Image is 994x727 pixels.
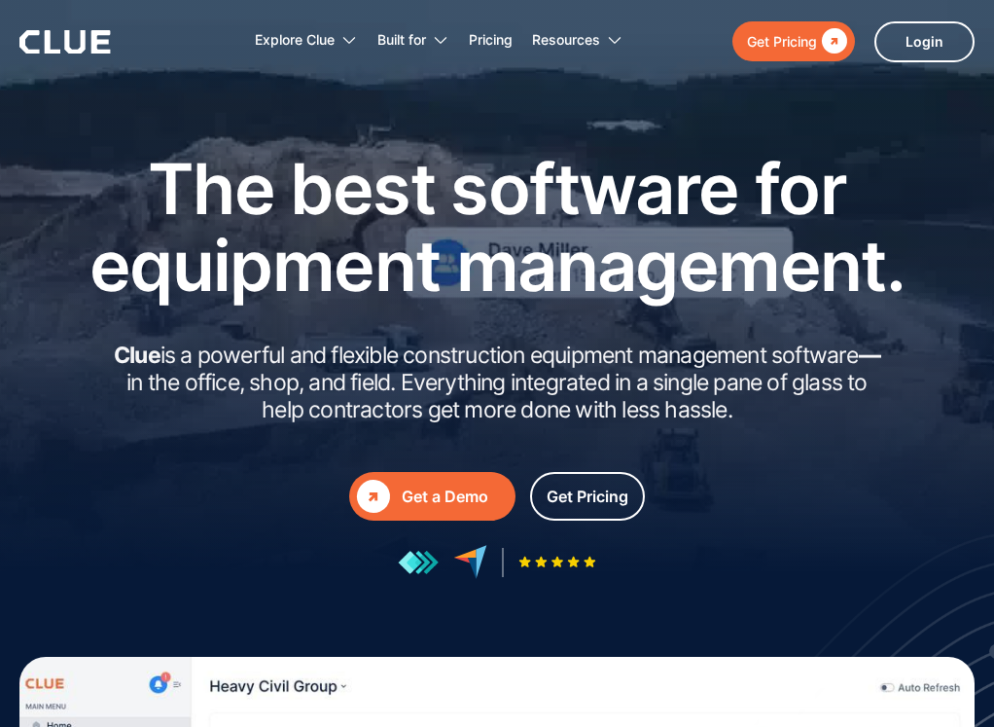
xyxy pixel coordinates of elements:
div: Built for [377,10,426,71]
div: Built for [377,10,449,71]
a: Login [874,21,975,62]
h1: The best software for equipment management. [59,150,935,304]
img: reviews at capterra [453,545,487,579]
div: Resources [532,10,623,71]
div: Explore Clue [255,10,358,71]
div: Get Pricing [547,485,628,509]
div: Get Pricing [747,29,817,54]
strong: Clue [114,342,160,369]
div:  [817,29,847,54]
a: Get Pricing [530,472,645,521]
a: Pricing [469,10,513,71]
a: Get Pricing [732,21,855,61]
a: Get a Demo [349,472,515,521]
h2: is a powerful and flexible construction equipment management software in the office, shop, and fi... [108,343,886,423]
div: Resources [532,10,600,71]
img: reviews at getapp [398,550,439,575]
div: Explore Clue [255,10,335,71]
div: Get a Demo [402,485,508,509]
strong: — [859,342,880,369]
div:  [357,480,390,513]
img: Five-star rating icon [518,556,596,568]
